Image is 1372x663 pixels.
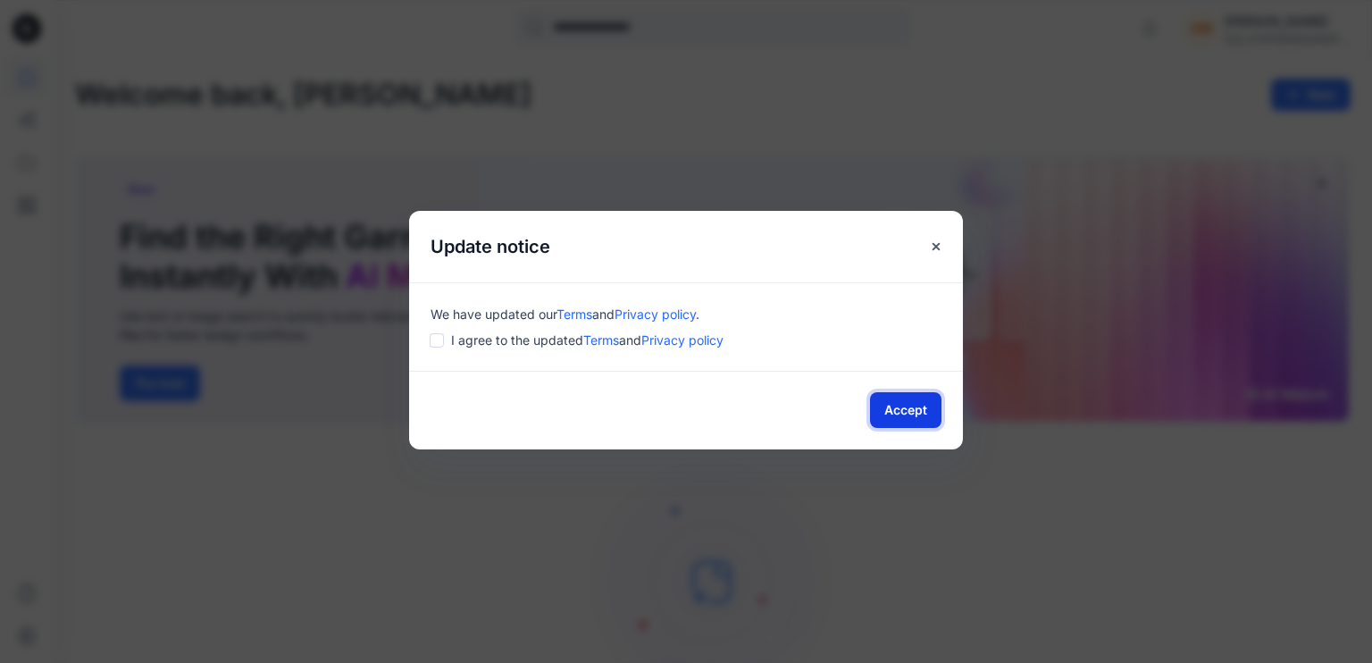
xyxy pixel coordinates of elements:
[409,211,572,282] h5: Update notice
[556,306,592,322] a: Terms
[451,331,724,349] span: I agree to the updated
[619,332,641,348] span: and
[920,231,952,263] button: Close
[641,332,724,348] a: Privacy policy
[870,392,941,428] button: Accept
[583,332,619,348] a: Terms
[431,305,941,323] div: We have updated our .
[615,306,696,322] a: Privacy policy
[592,306,615,322] span: and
